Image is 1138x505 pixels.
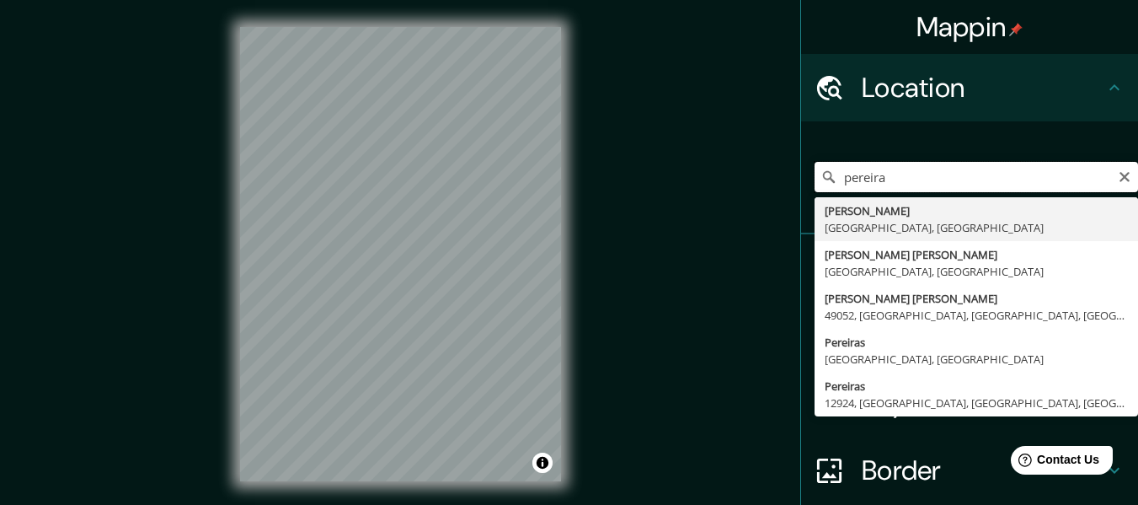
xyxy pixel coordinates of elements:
[532,453,553,473] button: Toggle attribution
[825,395,1128,411] div: 12924, [GEOGRAPHIC_DATA], [GEOGRAPHIC_DATA], [GEOGRAPHIC_DATA]
[801,302,1138,369] div: Style
[825,290,1128,307] div: [PERSON_NAME] [PERSON_NAME]
[862,386,1104,420] h4: Layout
[825,378,1128,395] div: Pereiras
[801,437,1138,504] div: Border
[825,334,1128,351] div: Pereiras
[815,162,1138,192] input: Pick your city or area
[988,439,1119,486] iframe: Help widget launcher
[825,246,1128,263] div: [PERSON_NAME] [PERSON_NAME]
[801,369,1138,437] div: Layout
[825,263,1128,280] div: [GEOGRAPHIC_DATA], [GEOGRAPHIC_DATA]
[1009,23,1023,36] img: pin-icon.png
[825,351,1128,368] div: [GEOGRAPHIC_DATA], [GEOGRAPHIC_DATA]
[862,454,1104,487] h4: Border
[825,202,1128,219] div: [PERSON_NAME]
[916,10,1023,44] h4: Mappin
[825,219,1128,236] div: [GEOGRAPHIC_DATA], [GEOGRAPHIC_DATA]
[240,27,561,481] canvas: Map
[1118,168,1131,184] button: Clear
[801,234,1138,302] div: Pins
[825,307,1128,324] div: 49052, [GEOGRAPHIC_DATA], [GEOGRAPHIC_DATA], [GEOGRAPHIC_DATA]
[862,71,1104,105] h4: Location
[801,54,1138,121] div: Location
